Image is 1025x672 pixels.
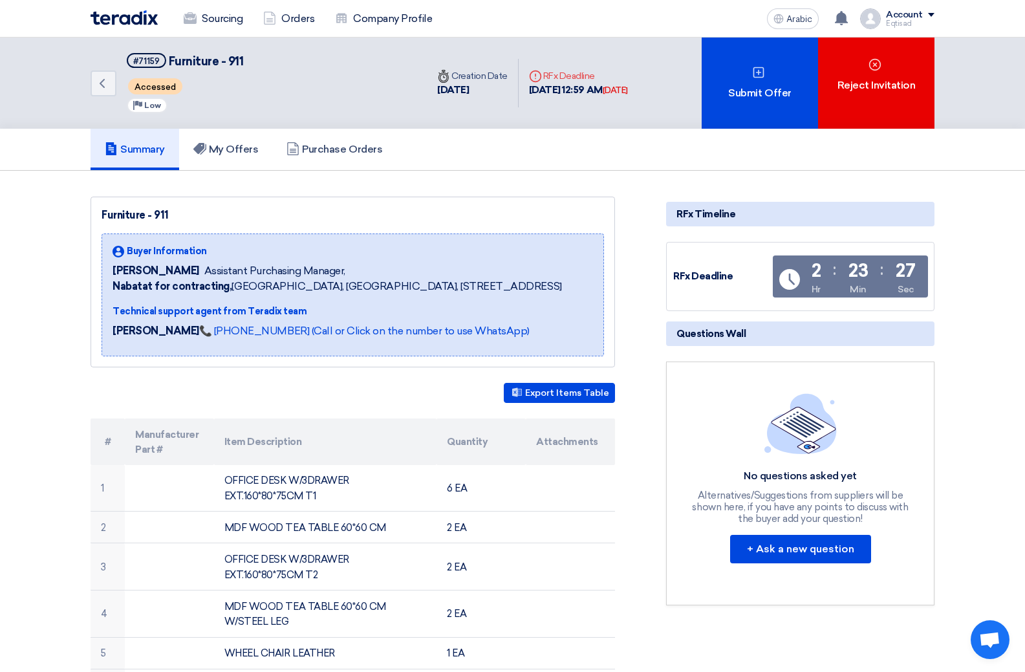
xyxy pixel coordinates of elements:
font: 2 [812,260,821,281]
a: Orders [253,5,325,33]
font: [PERSON_NAME] [113,265,199,277]
font: RFx Timeline [676,208,735,220]
font: [DATE] [603,85,628,95]
font: 2 EA [447,608,466,620]
font: Orders [281,12,314,25]
font: 23 [848,260,868,281]
img: Teradix logo [91,10,158,25]
font: [DATE] 12:59 AM [529,84,603,96]
div: Sec [898,283,914,296]
a: Purchase Orders [272,129,396,170]
font: Buyer Information [127,246,207,257]
font: Furniture - 911 [102,209,169,221]
font: Technical support agent from Teradix team [113,306,307,317]
font: 2 EA [447,522,466,534]
font: Min [850,284,867,295]
font: Purchase Orders [302,143,382,155]
font: # [105,436,111,448]
font: RFx Deadline [543,70,595,81]
a: My Offers [179,129,273,170]
font: Hr [812,284,821,295]
font: WHEEL CHAIR LEATHER [224,647,335,659]
font: Furniture - 911 [169,54,244,69]
a: 📞 [PHONE_NUMBER] (Call or Click on the number to use WhatsApp) [199,325,530,337]
font: Low [144,101,161,110]
font: 5 [101,647,106,659]
font: Export Items Table [525,387,609,398]
h5: Furniture - 911 [127,53,243,69]
font: Nabatat for contracting, [113,280,232,292]
font: RFx Deadline [673,270,733,282]
font: 1 EA [447,647,464,659]
button: Arabic [767,8,819,29]
font: + Ask a new question [747,543,854,555]
font: 6 EA [447,482,467,494]
font: Submit Offer [728,87,791,99]
a: Sourcing [173,5,253,33]
font: Attachments [536,436,598,448]
font: [GEOGRAPHIC_DATA], [GEOGRAPHIC_DATA], [STREET_ADDRESS] [232,280,561,292]
font: 3 [101,561,106,573]
font: Quantity [447,436,488,448]
font: MDF WOOD TEA TABLE 60*60 CM W/STEEL LEG [224,600,386,627]
a: Summary [91,129,179,170]
font: Account [886,9,923,20]
font: Questions Wall [676,328,746,340]
font: Company Profile [353,12,432,25]
img: empty_state_list.svg [764,393,837,454]
a: Open chat [971,620,1009,659]
div: : [880,258,883,281]
font: : [833,260,836,279]
font: #71159 [133,56,160,66]
font: Arabic [786,14,812,25]
font: My Offers [209,143,259,155]
font: [DATE] [437,84,469,96]
font: OFFICE DESK W/3DRAWER EXT.160*80*75CM T1 [224,475,349,502]
font: Alternatives/Suggestions from suppliers will be shown here, if you have any points to discuss wit... [692,490,908,525]
font: 1 [101,482,104,494]
font: Manufacturer Part # [135,428,199,455]
font: 2 EA [447,561,466,573]
font: Summary [120,143,165,155]
div: 27 [896,262,915,280]
font: Accessed [135,82,176,92]
img: profile_test.png [860,8,881,29]
font: Eqtisad [886,19,912,28]
font: Reject Invitation [837,79,916,91]
font: 2 [101,522,106,534]
font: Assistant Purchasing Manager, [204,265,345,277]
font: MDF WOOD TEA TABLE 60*60 CM [224,522,386,534]
button: Export Items Table [504,383,615,403]
font: [PERSON_NAME] [113,325,199,337]
font: OFFICE DESK W/3DRAWER EXT.160*80*75CM T2 [224,554,349,581]
font: No questions asked yet [744,470,856,482]
font: Sourcing [202,12,243,25]
button: + Ask a new question [730,535,871,563]
font: 4 [101,608,107,620]
font: Item Description [224,436,301,448]
font: Creation Date [451,70,508,81]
